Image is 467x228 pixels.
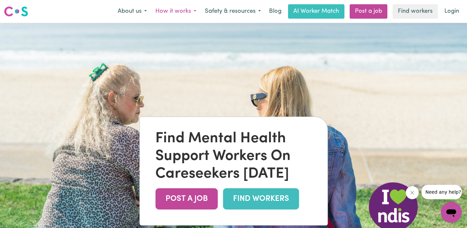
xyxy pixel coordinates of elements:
[288,4,344,19] a: AI Worker Match
[393,4,438,19] a: Find workers
[201,5,265,18] button: Safety & resources
[155,188,218,209] a: POST A JOB
[406,186,419,199] iframe: Close message
[350,4,387,19] a: Post a job
[421,185,462,199] iframe: Message from company
[440,4,463,19] a: Login
[155,130,312,183] div: Find Mental Health Support Workers On Careseekers [DATE]
[223,188,299,209] a: FIND WORKERS
[265,4,285,19] a: Blog
[4,6,28,17] img: Careseekers logo
[113,5,151,18] button: About us
[151,5,201,18] button: How it works
[441,202,462,223] iframe: Button to launch messaging window
[4,4,28,19] a: Careseekers logo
